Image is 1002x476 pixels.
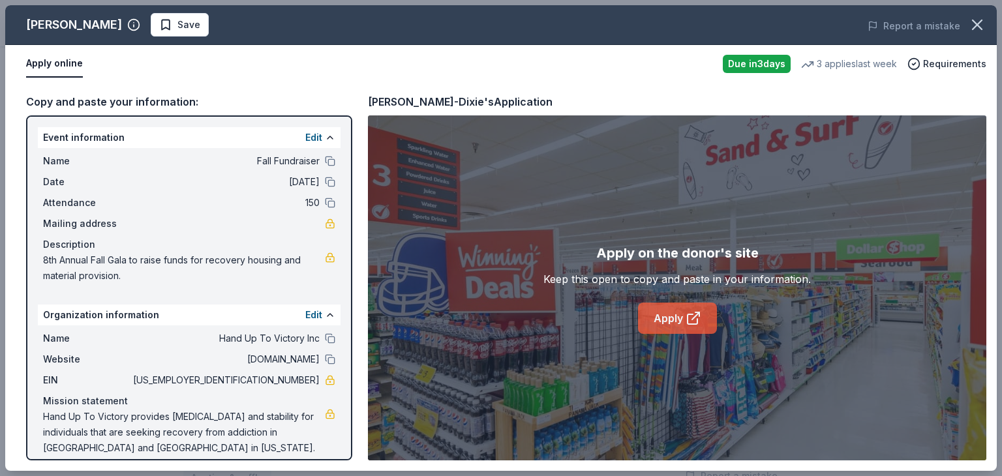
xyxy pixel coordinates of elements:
div: Organization information [38,305,341,325]
button: Edit [305,130,322,145]
button: Report a mistake [868,18,960,34]
span: 8th Annual Fall Gala to raise funds for recovery housing and material provision. [43,252,325,284]
button: Apply online [26,50,83,78]
div: 3 applies last week [801,56,897,72]
button: Edit [305,307,322,323]
span: Attendance [43,195,130,211]
button: Requirements [907,56,986,72]
div: Description [43,237,335,252]
span: [DOMAIN_NAME] [130,351,320,367]
span: Hand Up To Victory provides [MEDICAL_DATA] and stability for individuals that are seeking recover... [43,409,325,456]
span: Mailing address [43,216,130,231]
span: 150 [130,195,320,211]
span: Save [177,17,200,33]
span: EIN [43,372,130,388]
span: Fall Fundraiser [130,153,320,169]
div: Apply on the donor's site [596,243,759,263]
div: Copy and paste your information: [26,93,352,110]
div: [PERSON_NAME]-Dixie's Application [368,93,553,110]
div: Keep this open to copy and paste in your information. [543,271,811,287]
span: Requirements [923,56,986,72]
div: Due in 3 days [723,55,791,73]
div: Mission statement [43,393,335,409]
span: Date [43,174,130,190]
span: Name [43,331,130,346]
button: Save [151,13,209,37]
span: [DATE] [130,174,320,190]
a: Apply [638,303,717,334]
span: Website [43,351,130,367]
div: [PERSON_NAME] [26,14,122,35]
span: Hand Up To Victory Inc [130,331,320,346]
span: Name [43,153,130,169]
div: Event information [38,127,341,148]
span: [US_EMPLOYER_IDENTIFICATION_NUMBER] [130,372,320,388]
